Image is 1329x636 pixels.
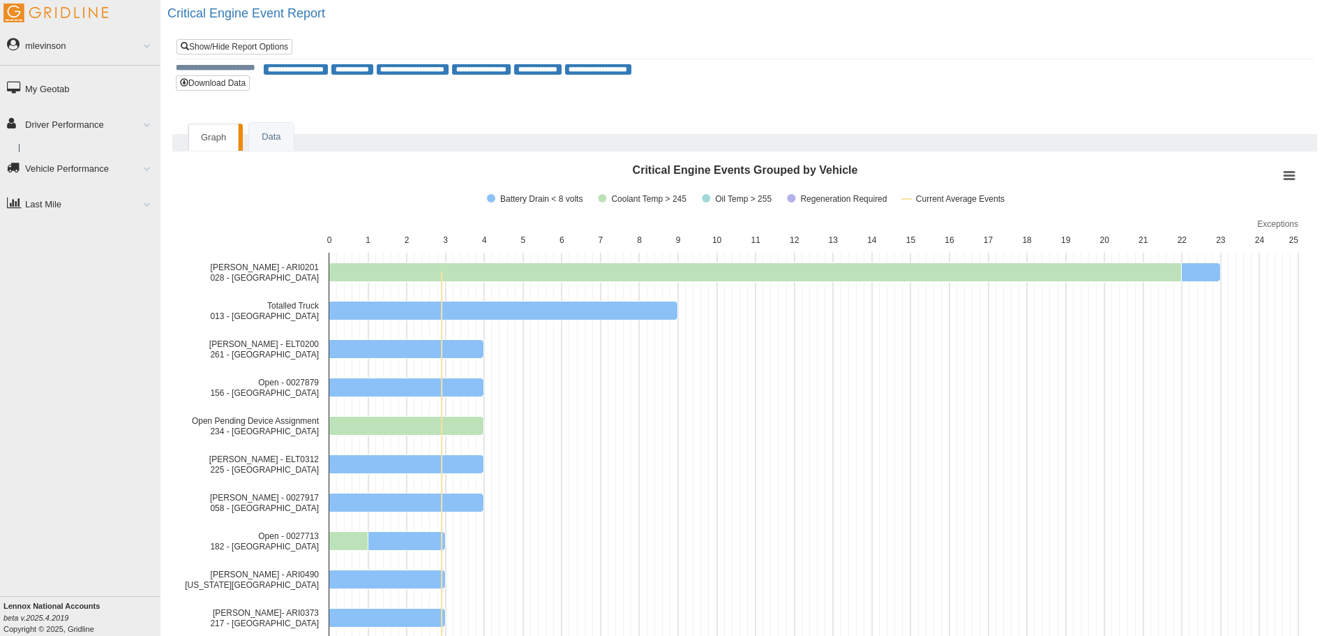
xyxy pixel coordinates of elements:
text: 11 [751,235,760,245]
text: [PERSON_NAME] - ELT0200 261 - [GEOGRAPHIC_DATA] [209,339,319,360]
text: 12 [790,235,799,245]
text: 18 [1022,235,1032,245]
text: 24 [1255,235,1265,245]
path: Nabil Abdullah - ELT0312 225 - Asheville, 4. Battery Drain < 8 volts. [329,454,484,473]
a: Data [249,123,293,151]
path: Totalled Truck 013 - Tulsa, 9. Battery Drain < 8 volts. [329,301,678,320]
path: Andrew Medina- ARI0373 217 - Dallas South, 3. Battery Drain < 8 volts. [329,608,446,627]
path: Anthony Scaletta - ARI0201 028 - Charlotte, 22. Coolant Temp > 245. [329,262,1182,281]
text: Open - 0027713 182 - [GEOGRAPHIC_DATA] [210,531,319,552]
text: Totalled Truck 013 - [GEOGRAPHIC_DATA] [210,301,320,321]
button: Show Regeneration Required [787,194,887,204]
text: [PERSON_NAME]- ARI0373 217 - [GEOGRAPHIC_DATA] [210,608,319,628]
button: Show Oil Temp > 255 [702,194,772,204]
text: 21 [1139,235,1148,245]
text: 20 [1100,235,1110,245]
img: Gridline [3,3,108,22]
text: 22 [1178,235,1187,245]
text: 0 [327,235,332,245]
text: Critical Engine Events Grouped by Vehicle [633,164,858,176]
path: Open - 0027879 156 - Little Rock, 4. Battery Drain < 8 volts. [329,378,484,397]
path: Open Pending Device Assignment 234 - Nashville North, 4. Coolant Temp > 245. [329,416,484,435]
text: [PERSON_NAME] - ELT0312 225 - [GEOGRAPHIC_DATA] [209,454,319,475]
text: 8 [637,235,642,245]
button: Show Current Average Events [902,194,1005,204]
button: View chart menu, Critical Engine Events Grouped by Vehicle [1279,166,1299,186]
text: 10 [712,235,722,245]
text: 5 [520,235,525,245]
path: Dominique Ellison - ELT0200 261 - Charlotte South, 4. Battery Drain < 8 volts. [329,339,484,358]
text: [PERSON_NAME] - 0027917 058 - [GEOGRAPHIC_DATA] [210,493,319,513]
div: Copyright © 2025, Gridline [3,600,160,635]
text: 19 [1061,235,1071,245]
button: Download Data [176,75,250,91]
text: [PERSON_NAME] - ARI0490 172 - [US_STATE][GEOGRAPHIC_DATA] [164,570,320,590]
h2: Critical Engine Event Report [167,7,1329,21]
text: 15 [906,235,916,245]
text: 7 [599,235,603,245]
text: 23 [1216,235,1226,245]
text: 9 [676,235,681,245]
text: [PERSON_NAME] - ARI0201 028 - [GEOGRAPHIC_DATA] [210,262,319,283]
text: 13 [829,235,839,245]
path: Open - 0027713 182 - Lafayette, 1. Coolant Temp > 245. [329,531,368,550]
i: beta v.2025.4.2019 [3,614,68,622]
text: 3 [443,235,448,245]
b: Lennox National Accounts [3,602,100,610]
a: Graph [188,124,239,151]
path: Hector Bullock - ARI0490 172 - Oklahoma City, 3. Battery Drain < 8 volts. [329,570,446,589]
a: Show/Hide Report Options [177,39,292,54]
text: 16 [945,235,954,245]
path: Open - 0027713 182 - Lafayette, 2. Battery Drain < 8 volts. [368,531,446,550]
text: 6 [560,235,564,245]
text: 4 [482,235,487,245]
button: Show Battery Drain < 8 volts [487,194,583,204]
a: Driver Scorecard [25,144,160,169]
text: 1 [366,235,370,245]
text: 25 [1289,235,1298,245]
text: 2 [405,235,410,245]
path: William Sprayberry - 0027917 058 - Memphis, 4. Battery Drain < 8 volts. [329,493,484,512]
button: Show Coolant Temp > 245 [598,194,686,204]
path: Anthony Scaletta - ARI0201 028 - Charlotte, 1. Battery Drain < 8 volts. [1182,262,1221,281]
text: 17 [984,235,993,245]
text: 14 [867,235,877,245]
text: Open - 0027879 156 - [GEOGRAPHIC_DATA] [210,378,319,398]
text: Open Pending Device Assignment 234 - [GEOGRAPHIC_DATA] [192,416,320,436]
text: Exceptions [1257,219,1298,229]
